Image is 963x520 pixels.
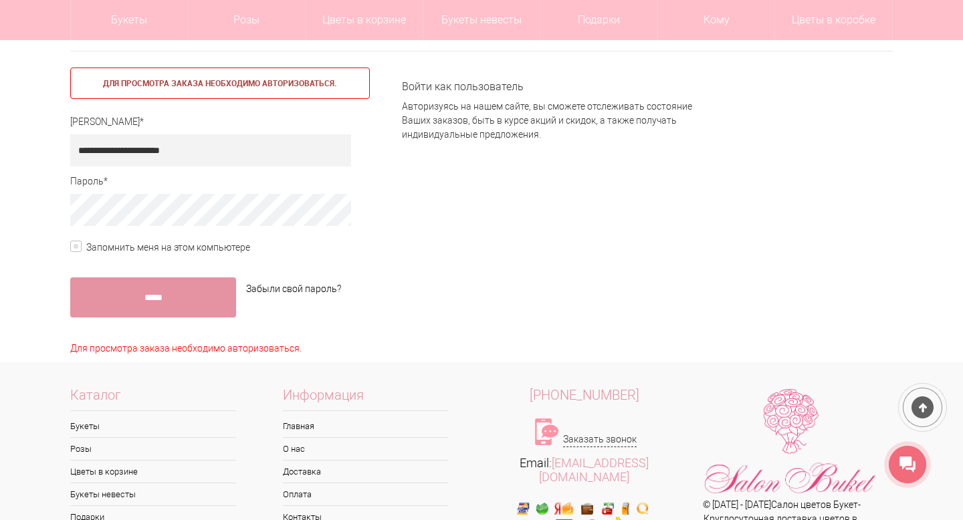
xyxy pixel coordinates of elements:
div: Для просмотра заказа необходимо авторизоваться. [70,68,370,99]
p: Авторизуясь на нашем сайте, вы сможете отслеживать состояние Ваших заказов, быть в курсе акций и ... [402,100,703,142]
a: Букеты [70,415,236,437]
a: Заказать звонок [563,432,637,447]
span: Каталог [70,388,236,411]
a: Оплата [283,483,449,505]
span: [PHONE_NUMBER] [530,387,639,403]
a: [EMAIL_ADDRESS][DOMAIN_NAME] [539,456,649,484]
a: Главная [283,415,449,437]
div: Email: [481,456,687,484]
a: Доставка [283,461,449,483]
font: Для просмотра заказа необходимо авторизоваться. [70,343,302,354]
a: Цветы в корзине [70,461,236,483]
a: Салон цветов Букет [771,499,858,510]
div: Пароль* [70,174,370,188]
img: Цветы Нижний Новгород [704,388,877,498]
a: Букеты невесты [70,483,236,505]
h3: Войти как пользователь [402,81,703,93]
a: Забыли свой пароль? [246,282,341,296]
a: О нас [283,438,449,460]
div: [PERSON_NAME]* [70,115,370,129]
a: Розы [70,438,236,460]
a: [PHONE_NUMBER] [481,388,687,402]
label: Запомнить меня на этом компьютере [70,241,250,255]
span: Информация [283,388,449,411]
